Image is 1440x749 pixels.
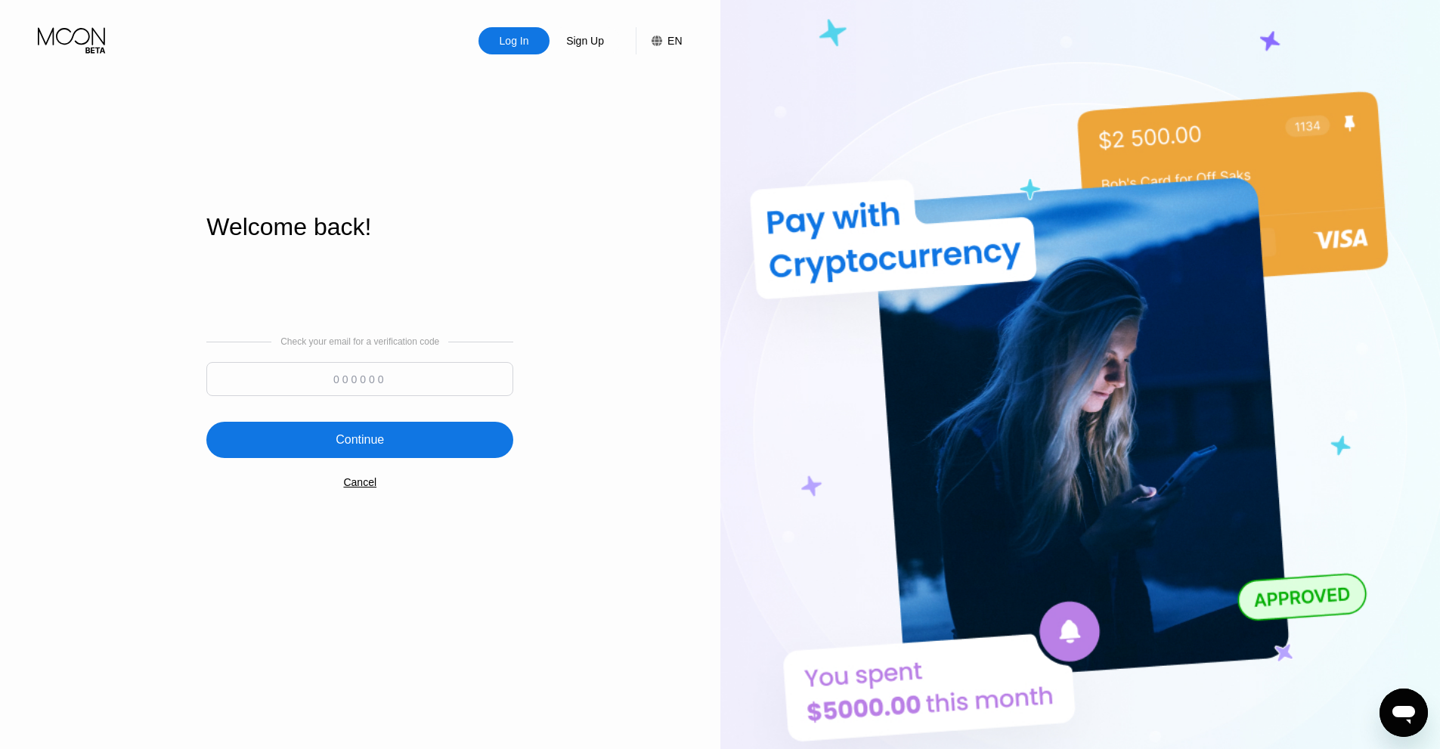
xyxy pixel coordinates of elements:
[1380,689,1428,737] iframe: Button to launch messaging window
[280,336,439,347] div: Check your email for a verification code
[636,27,682,54] div: EN
[343,476,376,488] div: Cancel
[550,27,621,54] div: Sign Up
[206,362,513,396] input: 000000
[206,422,513,458] div: Continue
[498,33,531,48] div: Log In
[565,33,605,48] div: Sign Up
[478,27,550,54] div: Log In
[206,213,513,241] div: Welcome back!
[667,35,682,47] div: EN
[336,432,384,447] div: Continue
